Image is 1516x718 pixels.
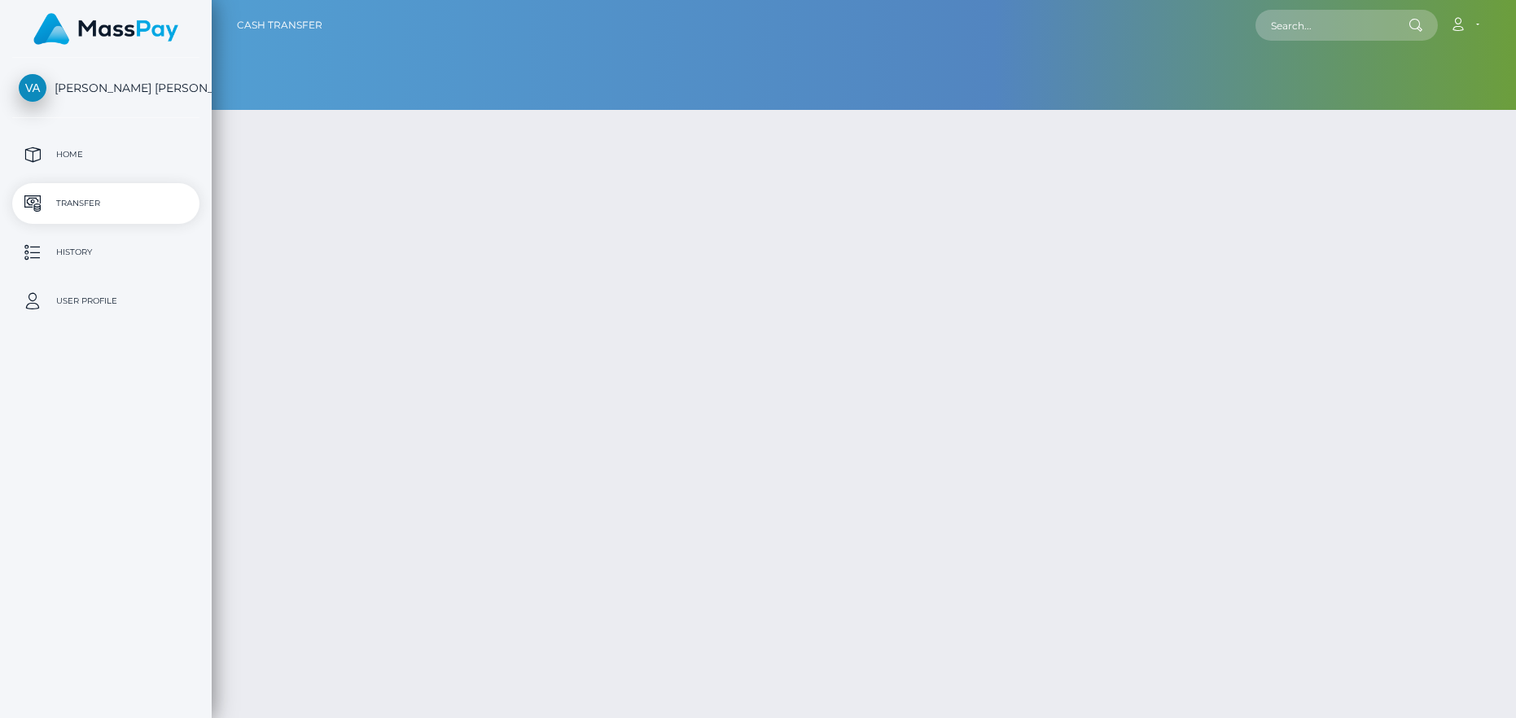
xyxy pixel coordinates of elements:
img: MassPay [33,13,178,45]
p: User Profile [19,289,193,313]
a: Home [12,134,199,175]
a: History [12,232,199,273]
a: Transfer [12,183,199,224]
a: User Profile [12,281,199,322]
p: Transfer [19,191,193,216]
p: Home [19,142,193,167]
a: Cash Transfer [237,8,322,42]
span: [PERSON_NAME] [PERSON_NAME] [12,81,199,95]
p: History [19,240,193,265]
input: Search... [1255,10,1409,41]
